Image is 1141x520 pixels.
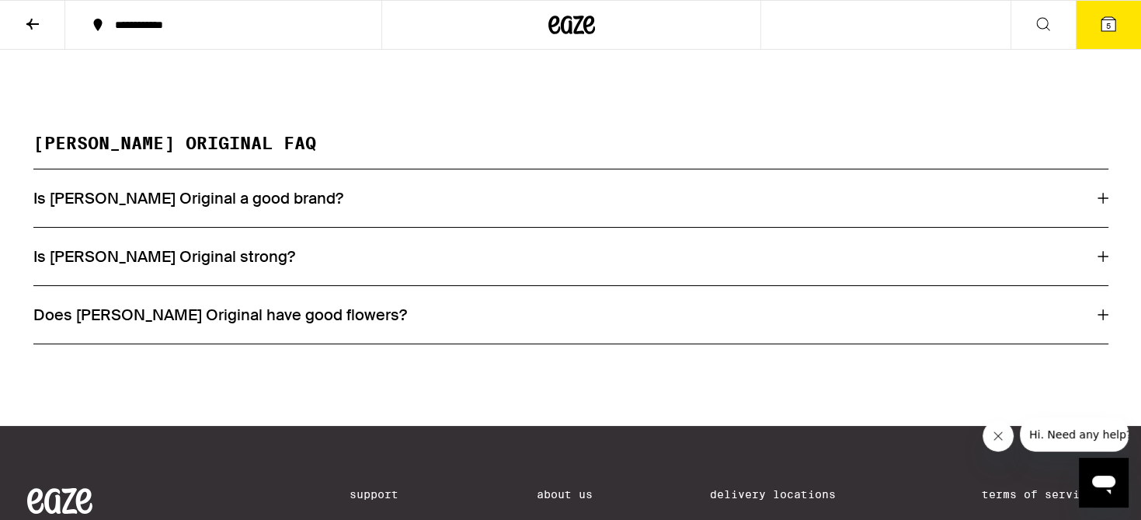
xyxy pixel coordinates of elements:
iframe: Close message [983,421,1014,452]
iframe: Button to launch messaging window [1079,458,1129,508]
h2: [PERSON_NAME] ORIGINAL FAQ [33,135,1108,169]
a: Support [350,488,419,501]
iframe: Message from company [1020,417,1129,452]
a: Delivery Locations [710,488,864,501]
h3: Is [PERSON_NAME] Original strong? [33,246,295,267]
span: 5 [1106,21,1111,30]
a: About Us [537,488,593,501]
h3: Does [PERSON_NAME] Original have good flowers? [33,305,407,325]
a: Terms of Service [982,488,1115,501]
button: 5 [1076,1,1141,49]
span: Hi. Need any help? [9,11,112,23]
h3: Is [PERSON_NAME] Original a good brand? [33,188,343,208]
